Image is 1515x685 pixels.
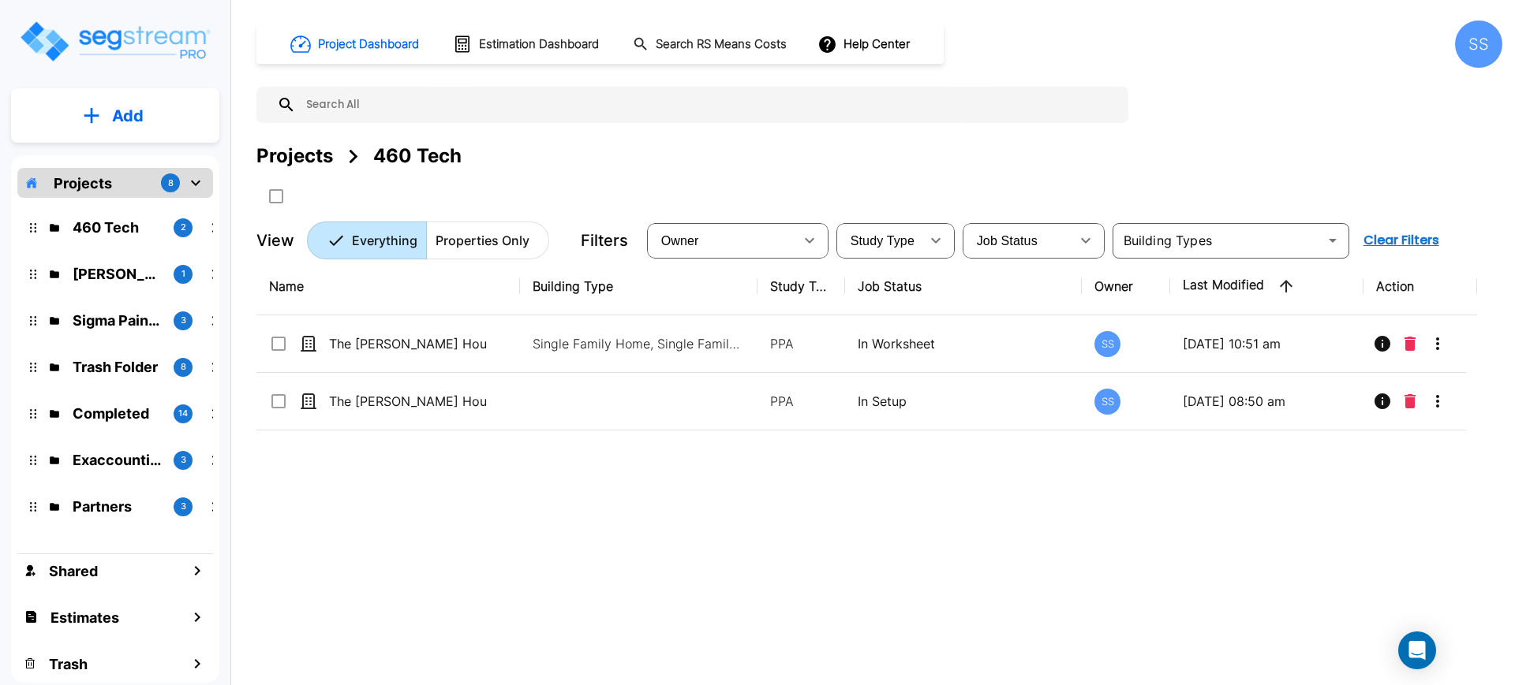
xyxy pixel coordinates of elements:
[307,222,549,259] div: Platform
[858,392,1070,411] p: In Setup
[581,229,628,252] p: Filters
[296,87,1120,123] input: Search All
[178,407,188,420] p: 14
[1455,20,1502,68] div: SS
[49,653,88,675] h1: Trash
[181,360,186,374] p: 8
[533,334,746,353] p: Single Family Home, Single Family Home Site
[1398,385,1422,417] button: Delete
[50,607,119,628] h1: Estimates
[977,234,1038,248] span: Job Status
[1094,389,1120,415] div: SS
[426,222,549,259] button: Properties Only
[181,314,186,327] p: 3
[1094,331,1120,357] div: SS
[858,334,1070,353] p: In Worksheet
[54,173,112,194] p: Projects
[352,231,417,250] p: Everything
[520,258,757,315] th: Building Type
[73,356,161,378] p: Trash Folder
[627,29,795,60] button: Search RS Means Costs
[181,500,186,513] p: 3
[1082,258,1169,315] th: Owner
[1422,385,1453,417] button: More-Options
[112,104,144,128] p: Add
[11,93,219,139] button: Add
[966,218,1070,262] div: Select
[479,35,599,54] h1: Estimation Dashboard
[18,19,211,64] img: Logo
[49,560,98,582] h1: Shared
[256,142,333,170] div: Projects
[284,27,428,61] button: Project Dashboard
[73,310,161,331] p: Sigma Pain Clinic
[373,142,462,170] div: 460 Tech
[661,234,699,248] span: Owner
[73,403,161,424] p: Completed
[840,218,920,262] div: Select
[73,449,161,471] p: Exaccountic Test Folder
[1170,258,1363,315] th: Last Modified
[256,229,294,252] p: View
[447,28,608,61] button: Estimation Dashboard
[1367,328,1398,359] button: Info
[260,181,292,212] button: SelectAll
[1183,392,1351,411] p: [DATE] 08:50 am
[329,334,487,353] p: The [PERSON_NAME] House_SRS Copy
[1117,229,1319,251] input: Building Types
[757,258,845,315] th: Study Type
[307,222,427,259] button: Everything
[1357,225,1446,256] button: Clear Filters
[851,234,915,248] span: Study Type
[814,29,916,59] button: Help Center
[256,258,520,315] th: Name
[770,334,832,353] p: PPA
[650,218,794,262] div: Select
[168,177,174,190] p: 8
[329,392,487,411] p: The [PERSON_NAME] House
[73,496,161,517] p: Partners
[1398,631,1436,669] div: Open Intercom Messenger
[656,35,787,54] h1: Search RS Means Costs
[1367,385,1398,417] button: Info
[1422,328,1453,359] button: More-Options
[1322,229,1344,251] button: Open
[1183,334,1351,353] p: [DATE] 10:51 am
[73,217,161,238] p: 460 Tech
[318,35,419,54] h1: Project Dashboard
[770,392,832,411] p: PPA
[1363,258,1478,315] th: Action
[181,221,186,234] p: 2
[1398,328,1422,359] button: Delete
[436,231,529,250] p: Properties Only
[73,263,161,285] p: McLane Rental Properties
[845,258,1083,315] th: Job Status
[181,453,186,467] p: 3
[181,267,185,281] p: 1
